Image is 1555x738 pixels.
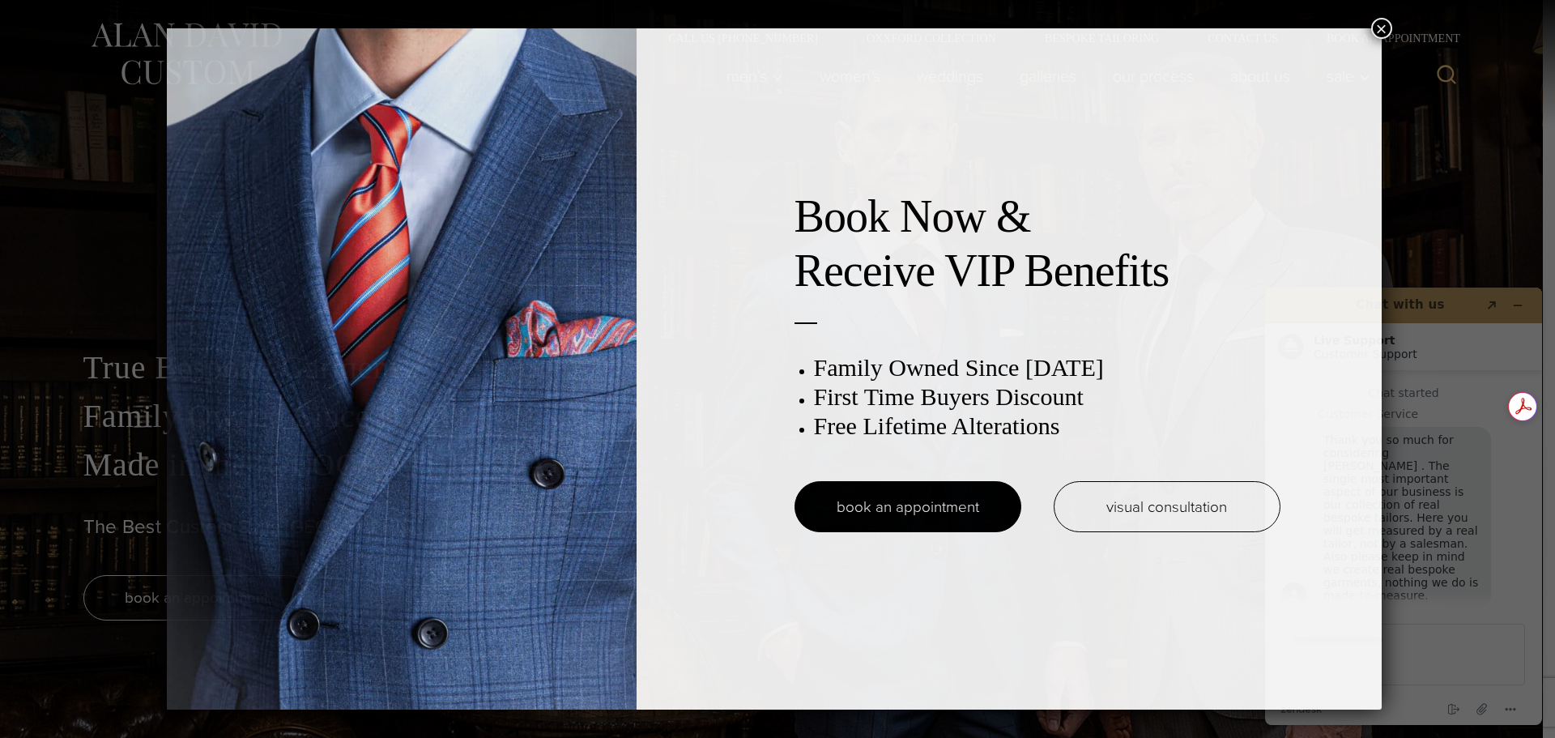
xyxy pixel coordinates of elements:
div: Chat started [29,112,274,125]
span: Chat [36,11,69,26]
button: Menu [245,425,271,445]
h3: Free Lifetime Alterations [814,412,1280,441]
a: visual consultation [1054,481,1280,532]
button: Minimize widget [253,19,279,42]
button: Close [1371,18,1392,39]
button: End chat [189,425,215,445]
h2: Live Support [62,59,277,72]
button: Attach file [217,424,243,446]
button: Popout [227,19,253,42]
div: Customer Service [66,133,274,146]
h1: Chat with us [70,21,227,40]
h3: First Time Buyers Discount [814,382,1280,412]
div: Customer Support [62,73,277,86]
h3: Family Owned Since [DATE] [814,353,1280,382]
a: book an appointment [795,481,1021,532]
span: Thank you so much for considering [PERSON_NAME] . The single most important aspect of our busines... [71,159,230,327]
h2: Book Now & Receive VIP Benefits [795,190,1280,298]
